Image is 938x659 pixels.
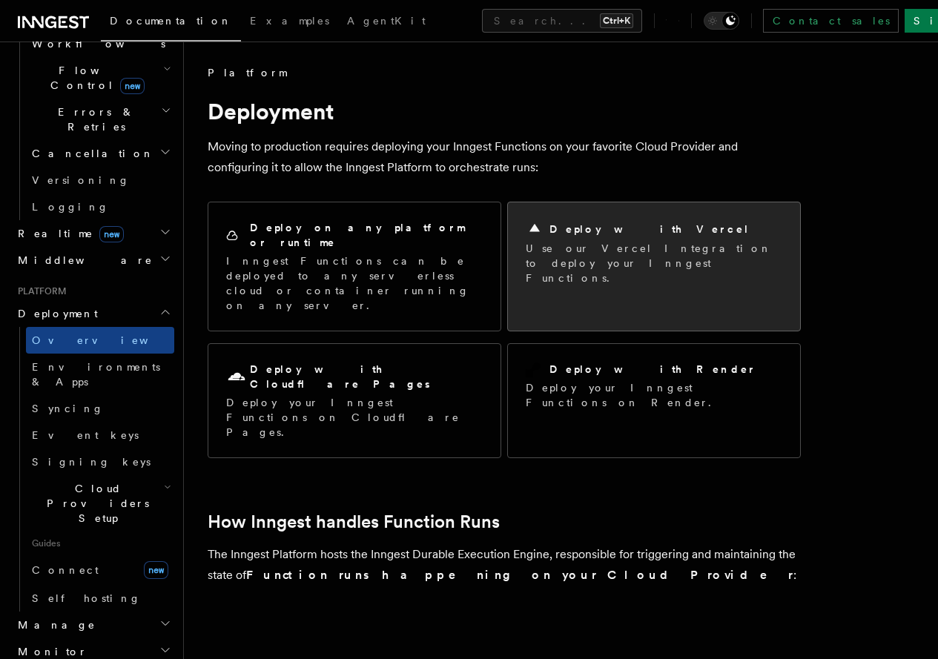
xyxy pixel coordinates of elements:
h2: Deploy with Vercel [549,222,750,236]
span: Realtime [12,226,124,241]
a: Connectnew [26,555,174,585]
span: new [144,561,168,579]
a: Deploy on any platform or runtimeInngest Functions can be deployed to any serverless cloud or con... [208,202,501,331]
a: Examples [241,4,338,40]
span: Middleware [12,253,153,268]
a: How Inngest handles Function Runs [208,511,500,532]
p: Deploy your Inngest Functions on Cloudflare Pages. [226,395,483,440]
span: Connect [32,564,99,576]
span: Cancellation [26,146,154,161]
span: Examples [250,15,329,27]
a: AgentKit [338,4,435,40]
h2: Deploy with Cloudflare Pages [250,362,483,391]
span: new [120,78,145,94]
button: Errors & Retries [26,99,174,140]
span: Environments & Apps [32,361,160,388]
p: Deploy your Inngest Functions on Render. [526,380,782,410]
p: Moving to production requires deploying your Inngest Functions on your favorite Cloud Provider an... [208,136,801,178]
div: Deployment [12,327,174,612]
span: AgentKit [347,15,426,27]
span: Guides [26,531,174,555]
p: Use our Vercel Integration to deploy your Inngest Functions. [526,241,782,285]
a: Signing keys [26,448,174,475]
span: Deployment [12,306,98,321]
span: Cloud Providers Setup [26,481,164,526]
a: Documentation [101,4,241,42]
a: Contact sales [763,9,899,33]
button: Flow Controlnew [26,57,174,99]
button: Search...Ctrl+K [482,9,642,33]
h1: Deployment [208,98,801,125]
a: Syncing [26,395,174,422]
p: Inngest Functions can be deployed to any serverless cloud or container running on any server. [226,254,483,313]
a: Environments & Apps [26,354,174,395]
span: Manage [12,617,96,632]
a: Logging [26,193,174,220]
button: Cloud Providers Setup [26,475,174,531]
span: Signing keys [32,456,151,468]
kbd: Ctrl+K [600,13,633,28]
span: Flow Control [26,63,163,93]
h2: Deploy with Render [549,362,756,377]
span: Platform [208,65,286,80]
span: new [99,226,124,242]
h2: Deploy on any platform or runtime [250,220,483,250]
a: Overview [26,327,174,354]
span: Documentation [110,15,232,27]
strong: Function runs happening on your Cloud Provider [246,568,793,582]
a: Deploy with Cloudflare PagesDeploy your Inngest Functions on Cloudflare Pages. [208,343,501,458]
a: Deploy with RenderDeploy your Inngest Functions on Render. [507,343,801,458]
span: Monitor [12,644,87,659]
button: Cancellation [26,140,174,167]
span: Versioning [32,174,130,186]
span: Overview [32,334,185,346]
a: Self hosting [26,585,174,612]
button: Deployment [12,300,174,327]
span: Self hosting [32,592,141,604]
p: The Inngest Platform hosts the Inngest Durable Execution Engine, responsible for triggering and m... [208,544,801,586]
button: Toggle dark mode [704,12,739,30]
a: Event keys [26,422,174,448]
button: Middleware [12,247,174,274]
a: Deploy with VercelUse our Vercel Integration to deploy your Inngest Functions. [507,202,801,331]
span: Errors & Retries [26,105,161,134]
span: Platform [12,285,67,297]
a: Versioning [26,167,174,193]
span: Syncing [32,403,104,414]
button: Manage [12,612,174,638]
button: Realtimenew [12,220,174,247]
span: Event keys [32,429,139,441]
svg: Cloudflare [226,367,247,388]
span: Logging [32,201,109,213]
